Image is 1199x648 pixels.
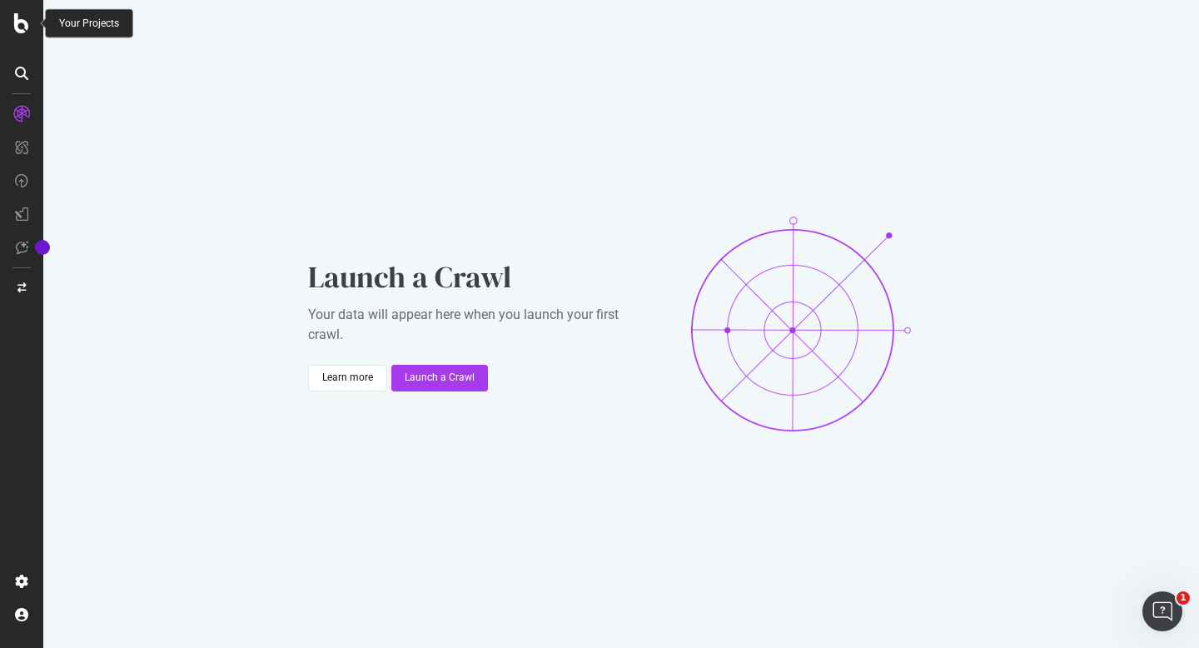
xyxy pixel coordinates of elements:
div: Learn more [322,371,373,385]
div: Your data will appear here when you launch your first crawl. [308,305,641,345]
button: Launch a Crawl [391,365,488,391]
div: Launch a Crawl [405,371,475,385]
button: Learn more [308,365,387,391]
iframe: Intercom live chat [1142,591,1182,631]
div: Your Projects [59,17,119,31]
div: Tooltip anchor [35,240,50,255]
img: LtdVyoEg.png [668,191,934,457]
div: Launch a Crawl [308,257,641,298]
span: 1 [1177,591,1190,605]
